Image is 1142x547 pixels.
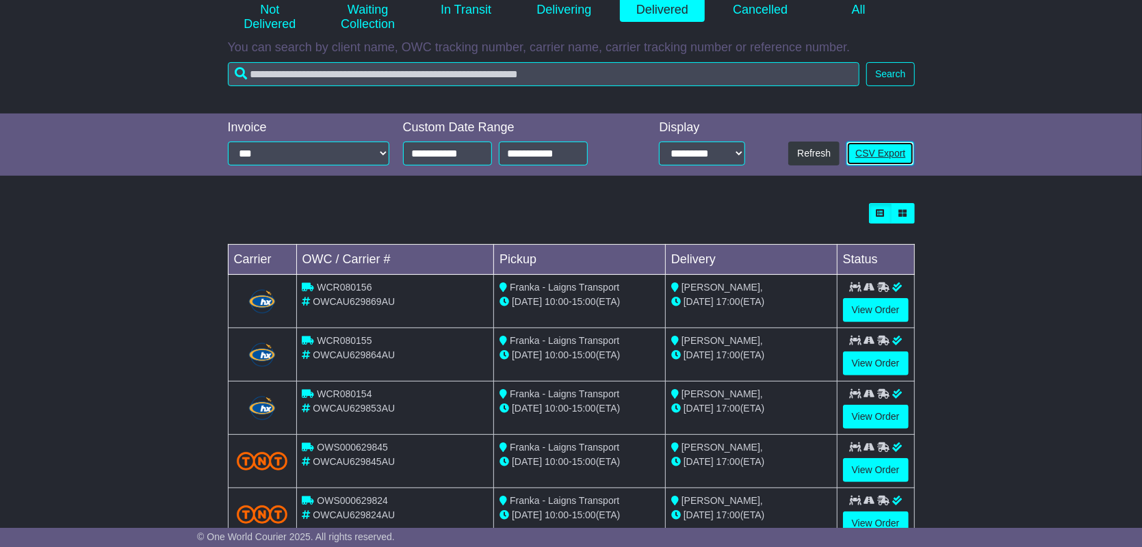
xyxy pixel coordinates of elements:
[682,442,763,453] span: [PERSON_NAME],
[228,40,915,55] p: You can search by client name, OWC tracking number, carrier name, carrier tracking number or refe...
[317,388,372,399] span: WCR080154
[313,349,395,360] span: OWCAU629864AU
[659,120,744,135] div: Display
[572,456,596,467] span: 15:00
[228,120,389,135] div: Invoice
[313,456,395,467] span: OWCAU629845AU
[499,295,660,309] div: - (ETA)
[572,403,596,414] span: 15:00
[545,456,569,467] span: 10:00
[682,335,763,346] span: [PERSON_NAME],
[512,456,542,467] span: [DATE]
[545,403,569,414] span: 10:00
[317,495,388,506] span: OWS000629824
[671,455,831,469] div: (ETA)
[247,341,277,369] img: Hunter_Express.png
[197,531,395,542] span: © One World Courier 2025. All rights reserved.
[512,349,542,360] span: [DATE]
[499,348,660,362] div: - (ETA)
[671,348,831,362] div: (ETA)
[494,245,666,275] td: Pickup
[837,245,914,275] td: Status
[682,388,763,399] span: [PERSON_NAME],
[684,456,714,467] span: [DATE]
[716,349,740,360] span: 17:00
[572,349,596,360] span: 15:00
[843,405,909,429] a: View Order
[512,403,542,414] span: [DATE]
[572,509,596,520] span: 15:00
[843,351,909,375] a: View Order
[671,401,831,416] div: (ETA)
[510,442,619,453] span: Franka - Laigns Transport
[247,288,277,315] img: Hunter_Express.png
[510,388,619,399] span: Franka - Laigns Transport
[716,296,740,307] span: 17:00
[843,511,909,535] a: View Order
[510,335,619,346] span: Franka - Laigns Transport
[545,296,569,307] span: 10:00
[716,509,740,520] span: 17:00
[237,452,288,470] img: TNT_Domestic.png
[313,403,395,414] span: OWCAU629853AU
[512,296,542,307] span: [DATE]
[866,62,914,86] button: Search
[403,120,623,135] div: Custom Date Range
[684,296,714,307] span: [DATE]
[682,495,763,506] span: [PERSON_NAME],
[788,142,840,165] button: Refresh
[313,509,395,520] span: OWCAU629824AU
[499,401,660,416] div: - (ETA)
[682,282,763,293] span: [PERSON_NAME],
[545,509,569,520] span: 10:00
[684,403,714,414] span: [DATE]
[499,508,660,522] div: - (ETA)
[247,395,277,422] img: Hunter_Express.png
[228,245,296,275] td: Carrier
[684,509,714,520] span: [DATE]
[716,403,740,414] span: 17:00
[313,296,395,307] span: OWCAU629869AU
[572,296,596,307] span: 15:00
[671,508,831,522] div: (ETA)
[684,349,714,360] span: [DATE]
[510,495,619,506] span: Franka - Laigns Transport
[665,245,837,275] td: Delivery
[671,295,831,309] div: (ETA)
[237,505,288,524] img: TNT_Domestic.png
[846,142,914,165] a: CSV Export
[317,442,388,453] span: OWS000629845
[545,349,569,360] span: 10:00
[512,509,542,520] span: [DATE]
[317,282,372,293] span: WCR080156
[296,245,494,275] td: OWC / Carrier #
[716,456,740,467] span: 17:00
[499,455,660,469] div: - (ETA)
[510,282,619,293] span: Franka - Laigns Transport
[843,298,909,322] a: View Order
[317,335,372,346] span: WCR080155
[843,458,909,482] a: View Order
